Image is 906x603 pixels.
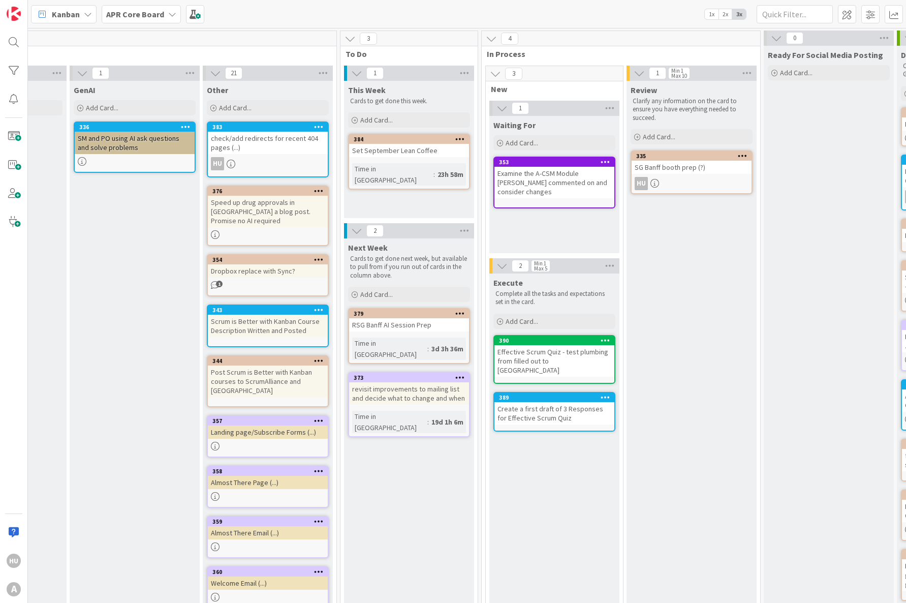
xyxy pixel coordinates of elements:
[512,102,529,114] span: 1
[352,338,427,360] div: Time in [GEOGRAPHIC_DATA]
[7,7,21,21] img: Visit kanbanzone.com
[506,138,538,147] span: Add Card...
[757,5,833,23] input: Quick Filter...
[348,243,388,253] span: Next Week
[212,256,328,263] div: 354
[349,373,469,382] div: 373
[207,85,228,95] span: Other
[348,372,470,437] a: 373revisit improvements to mailing list and decide what to change and whenTime in [GEOGRAPHIC_DAT...
[349,135,469,157] div: 384Set September Lean Coffee
[212,188,328,195] div: 376
[632,161,752,174] div: SG Banff booth prep (?)
[207,186,329,246] a: 376Speed up drug approvals in [GEOGRAPHIC_DATA] a blog post. Promise no AI required
[366,67,384,79] span: 1
[207,466,329,508] a: 358Almost There Page (...)
[208,517,328,526] div: 359
[216,281,223,287] span: 1
[348,85,386,95] span: This Week
[349,318,469,331] div: RSG Banff AI Session Prep
[491,84,610,94] span: New
[433,169,435,180] span: :
[208,467,328,476] div: 358
[348,134,470,190] a: 384Set September Lean CoffeeTime in [GEOGRAPHIC_DATA]:23h 58m
[207,122,329,177] a: 383check/add redirects for recent 404 pages (...)HU
[632,152,752,161] div: 335
[212,417,328,425] div: 357
[493,335,615,384] a: 390Effective Scrum Quiz - test plumbing from filled out to [GEOGRAPHIC_DATA]
[350,97,468,105] p: Cards to get done this week.
[635,177,648,190] div: HU
[346,49,465,59] span: To Do
[427,343,429,354] span: :
[366,225,384,237] span: 2
[632,152,752,174] div: 335SG Banff booth prep (?)
[494,167,614,198] div: Examine the A-CSM Module [PERSON_NAME] commented on and consider changes
[427,416,429,428] span: :
[79,124,195,131] div: 336
[208,567,328,590] div: 360Welcome Email (...)
[493,157,615,208] a: 353Examine the A-CSM Module [PERSON_NAME] commented on and consider changes
[780,68,813,77] span: Add Card...
[212,357,328,365] div: 344
[208,255,328,278] div: 354Dropbox replace with Sync?
[212,568,328,576] div: 360
[208,187,328,227] div: 376Speed up drug approvals in [GEOGRAPHIC_DATA] a blog post. Promise no AI required
[106,9,164,19] b: APR Core Board
[732,9,746,19] span: 3x
[671,73,687,78] div: Max 10
[352,163,433,186] div: Time in [GEOGRAPHIC_DATA]
[207,254,329,296] a: 354Dropbox replace with Sync?
[211,157,224,170] div: HU
[348,308,470,364] a: 379RSG Banff AI Session PrepTime in [GEOGRAPHIC_DATA]:3d 3h 36m
[208,356,328,366] div: 344
[429,343,466,354] div: 3d 3h 36m
[52,8,80,20] span: Kanban
[208,196,328,227] div: Speed up drug approvals in [GEOGRAPHIC_DATA] a blog post. Promise no AI required
[499,394,614,401] div: 389
[494,393,614,402] div: 389
[212,307,328,314] div: 343
[631,150,753,194] a: 335SG Banff booth prep (?)HU
[429,416,466,428] div: 19d 1h 6m
[212,468,328,475] div: 358
[75,123,195,154] div: 336SM and PO using AI ask questions and solve problems
[208,416,328,426] div: 357
[494,393,614,425] div: 389Create a first draft of 3 Responses for Effective Scrum Quiz
[633,97,751,122] p: Clarify any information on the card to ensure you have everything needed to succeed.
[718,9,732,19] span: 2x
[74,122,196,173] a: 336SM and PO using AI ask questions and solve problems
[671,68,683,73] div: Min 1
[631,85,657,95] span: Review
[705,9,718,19] span: 1x
[208,567,328,577] div: 360
[7,554,21,568] div: HU
[208,526,328,539] div: Almost There Email (...)
[208,132,328,154] div: check/add redirects for recent 404 pages (...)
[207,305,329,347] a: 343Scrum is Better with Kanban Course Description Written and Posted
[208,123,328,154] div: 383check/add redirects for recent 404 pages (...)
[208,306,328,337] div: 343Scrum is Better with Kanban Course Description Written and Posted
[636,153,752,160] div: 335
[208,577,328,590] div: Welcome Email (...)
[435,169,466,180] div: 23h 58m
[354,310,469,317] div: 379
[208,187,328,196] div: 376
[208,306,328,315] div: 343
[494,402,614,425] div: Create a first draft of 3 Responses for Effective Scrum Quiz
[208,467,328,489] div: 358Almost There Page (...)
[349,144,469,157] div: Set September Lean Coffee
[208,517,328,539] div: 359Almost There Email (...)
[494,158,614,198] div: 353Examine the A-CSM Module [PERSON_NAME] commented on and consider changes
[208,264,328,278] div: Dropbox replace with Sync?
[208,366,328,397] div: Post Scrum is Better with Kanban courses to ScrumAlliance and [GEOGRAPHIC_DATA]
[360,290,393,299] span: Add Card...
[208,255,328,264] div: 354
[512,260,529,272] span: 2
[493,278,523,288] span: Execute
[74,85,96,95] span: GenAI
[494,336,614,377] div: 390Effective Scrum Quiz - test plumbing from filled out to [GEOGRAPHIC_DATA]
[534,266,547,271] div: Max 5
[219,103,252,112] span: Add Card...
[208,356,328,397] div: 344Post Scrum is Better with Kanban courses to ScrumAlliance and [GEOGRAPHIC_DATA]
[349,309,469,331] div: 379RSG Banff AI Session Prep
